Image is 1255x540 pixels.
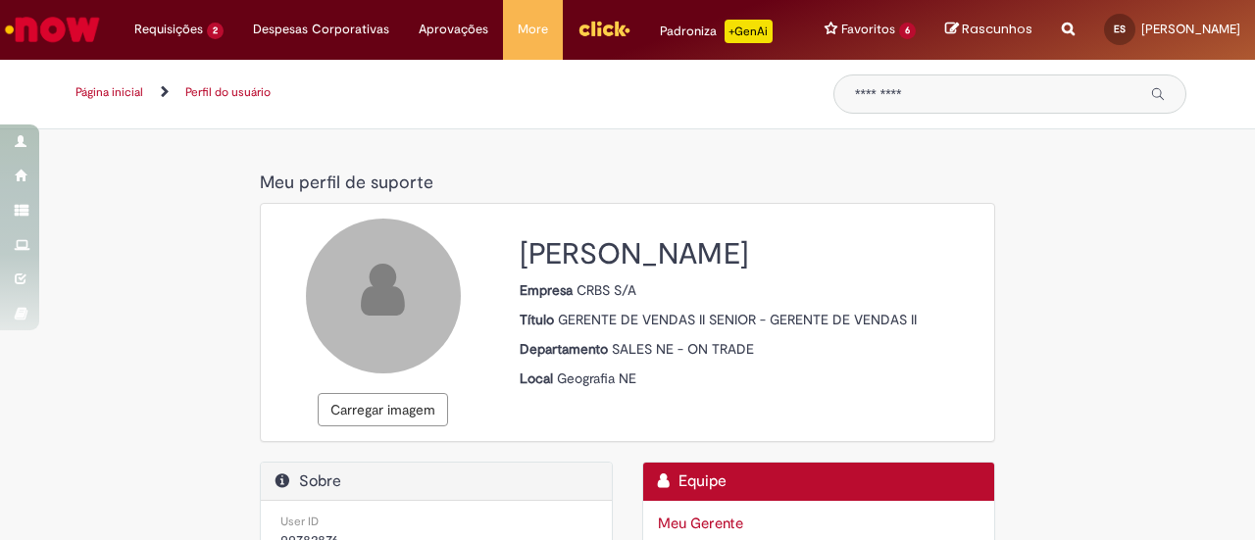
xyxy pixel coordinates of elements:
span: More [518,20,548,39]
ul: Trilhas de página [69,74,804,111]
span: ES [1114,23,1126,35]
strong: Departamento [520,340,612,358]
h2: Sobre [276,472,597,491]
strong: Título [520,311,558,328]
a: Rascunhos [945,21,1032,39]
h2: [PERSON_NAME] [520,238,979,270]
strong: Local [520,369,557,387]
img: ServiceNow [2,10,103,49]
span: Favoritos [841,20,895,39]
h2: Equipe [658,472,979,491]
strong: Empresa [520,281,577,299]
span: CRBS S/A [577,281,636,299]
span: Geografia NE [557,369,636,387]
div: Padroniza [660,20,773,43]
span: Meu perfil de suporte [260,172,433,194]
span: SALES NE - ON TRADE [612,340,754,358]
h3: Meu Gerente [658,515,979,532]
span: Requisições [134,20,203,39]
span: Rascunhos [962,20,1032,38]
span: GERENTE DE VENDAS II SENIOR - GERENTE DE VENDAS II [558,311,917,328]
a: Página inicial [75,84,143,100]
span: Despesas Corporativas [253,20,389,39]
small: User ID [280,514,319,529]
span: 6 [899,23,916,39]
p: +GenAi [725,20,773,43]
span: 2 [207,23,224,39]
button: Carregar imagem [318,393,448,426]
img: click_logo_yellow_360x200.png [577,14,630,43]
span: [PERSON_NAME] [1141,21,1240,37]
a: Perfil do usuário [185,84,271,100]
span: Aprovações [419,20,488,39]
